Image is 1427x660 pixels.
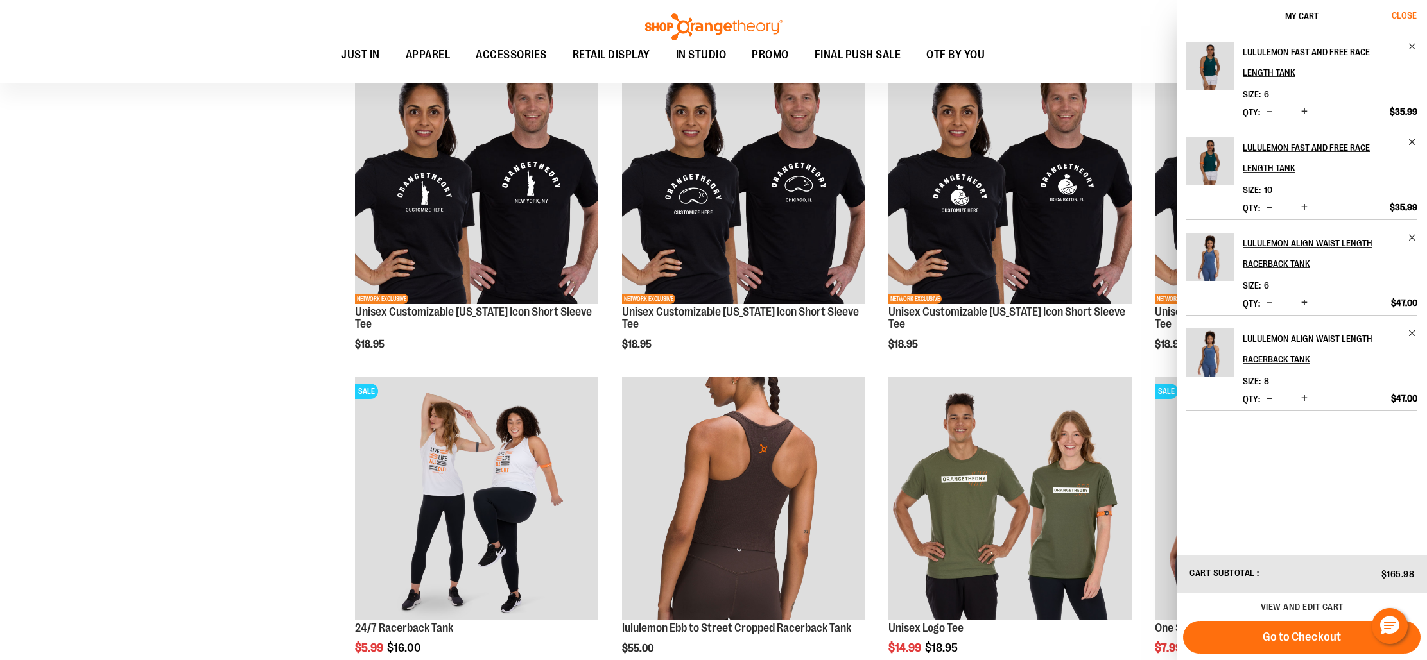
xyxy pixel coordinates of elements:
span: Close [1392,10,1417,21]
a: Unisex Customizable [US_STATE] Icon Short Sleeve Tee [622,305,859,331]
span: $47.00 [1391,297,1417,309]
a: OTF lululemon Womens Ebb to Street Cropped Racerback Tank Brown [622,377,865,622]
span: PROMO [752,40,789,69]
span: $16.00 [387,641,423,654]
span: $14.99 [888,641,923,654]
button: Go to Checkout [1183,621,1421,654]
label: Qty [1243,107,1260,117]
img: OTF lululemon Womens Ebb to Street Cropped Racerback Tank Brown [622,377,865,620]
span: NETWORK EXCLUSIVE [1155,294,1208,304]
img: OTF City Unisex Florida Icon SS Tee Black [888,61,1132,304]
span: 6 [1264,280,1269,291]
span: SALE [1155,384,1178,399]
div: product [1148,55,1405,383]
h2: lululemon Align Waist Length Racerback Tank [1243,328,1400,369]
span: 10 [1264,185,1272,195]
span: NETWORK EXCLUSIVE [622,294,675,304]
span: NETWORK EXCLUSIVE [888,294,942,304]
div: product [349,55,605,383]
a: FINAL PUSH SALE [802,40,914,70]
a: lululemon Ebb to Street Cropped Racerback Tank [622,622,851,634]
span: FINAL PUSH SALE [815,40,901,69]
span: $35.99 [1390,106,1417,117]
button: Increase product quantity [1298,297,1311,310]
a: Remove item [1408,42,1417,51]
a: Unisex Logo Tee [888,622,964,634]
button: Increase product quantity [1298,201,1311,214]
img: OTF City Unisex Illinois Icon SS Tee Black [622,61,865,304]
button: Decrease product quantity [1263,393,1276,405]
span: $18.95 [1155,339,1186,350]
li: Product [1186,42,1417,124]
img: OTF City Unisex New York Icon SS Tee Black [355,61,598,304]
a: Unisex Customizable [US_STATE] Icon Short Sleeve Tee [1155,305,1392,331]
a: 24/7 Racerback Tank [355,622,453,634]
span: APPAREL [406,40,451,69]
span: $47.00 [1391,393,1417,404]
a: OTF City Unisex Illinois Icon SS Tee BlackNEWNETWORK EXCLUSIVE [622,61,865,306]
a: lululemon Align Waist Length Racerback Tank [1186,328,1234,385]
span: 8 [1264,376,1269,386]
a: Remove item [1408,233,1417,242]
span: 6 [1264,89,1269,99]
img: lululemon Align Waist Length Racerback Tank [1186,233,1234,281]
button: Hello, have a question? Let’s chat. [1372,608,1408,644]
span: $5.99 [355,641,385,654]
dt: Size [1243,185,1261,195]
a: Remove item [1408,328,1417,338]
img: lululemon Fast and Free Race Length Tank [1186,137,1234,185]
img: Shop Orangetheory [643,13,784,40]
span: Go to Checkout [1263,630,1341,644]
a: lululemon Fast and Free Race Length Tank [1243,137,1417,178]
h2: lululemon Fast and Free Race Length Tank [1243,42,1400,83]
span: $18.95 [355,339,386,350]
span: SALE [355,384,378,399]
span: JUST IN [341,40,380,69]
button: Increase product quantity [1298,393,1311,405]
span: $165.98 [1381,569,1415,579]
span: $18.95 [622,339,653,350]
a: OTF BY YOU [913,40,998,70]
a: Unisex Customizable [US_STATE] Icon Short Sleeve Tee [888,305,1125,331]
a: OTF City Unisex Florida Icon SS Tee BlackNEWNETWORK EXCLUSIVE [888,61,1132,306]
img: Unisex Logo Tee [888,377,1132,620]
span: NETWORK EXCLUSIVE [355,294,408,304]
span: RETAIL DISPLAY [573,40,650,69]
span: $7.99 [1155,641,1184,654]
div: product [882,55,1138,383]
span: Cart Subtotal [1189,568,1255,578]
a: Unisex Logo Tee [888,377,1132,622]
a: lululemon Align Waist Length Racerback Tank [1186,233,1234,289]
a: One Shoulder Recovery Tank [1155,622,1288,634]
span: $18.95 [925,641,960,654]
span: $18.95 [888,339,920,350]
img: 24/7 Racerback Tank [355,377,598,620]
a: View and edit cart [1261,602,1344,612]
dt: Size [1243,376,1261,386]
a: OTF City Unisex New York Icon SS Tee BlackNEWNETWORK EXCLUSIVE [355,61,598,306]
label: Qty [1243,203,1260,213]
a: RETAIL DISPLAY [560,40,663,70]
a: PROMO [739,40,802,70]
label: Qty [1243,298,1260,309]
span: My Cart [1285,11,1319,21]
a: Unisex Customizable [US_STATE] Icon Short Sleeve Tee [355,305,592,331]
li: Product [1186,124,1417,219]
li: Product [1186,315,1417,411]
div: product [616,55,872,383]
a: OTF City Unisex California Icon SS Tee BlackNEWNETWORK EXCLUSIVE [1155,61,1398,306]
button: Increase product quantity [1298,106,1311,119]
h2: lululemon Align Waist Length Racerback Tank [1243,233,1400,274]
button: Decrease product quantity [1263,201,1276,214]
li: Product [1186,219,1417,315]
a: IN STUDIO [663,40,739,70]
img: Main view of One Shoulder Recovery Tank [1155,377,1398,620]
a: ACCESSORIES [463,40,560,70]
button: Decrease product quantity [1263,106,1276,119]
span: OTF BY YOU [926,40,985,69]
span: $35.99 [1390,201,1417,213]
img: lululemon Fast and Free Race Length Tank [1186,42,1234,90]
a: JUST IN [328,40,393,70]
h2: lululemon Fast and Free Race Length Tank [1243,137,1400,178]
